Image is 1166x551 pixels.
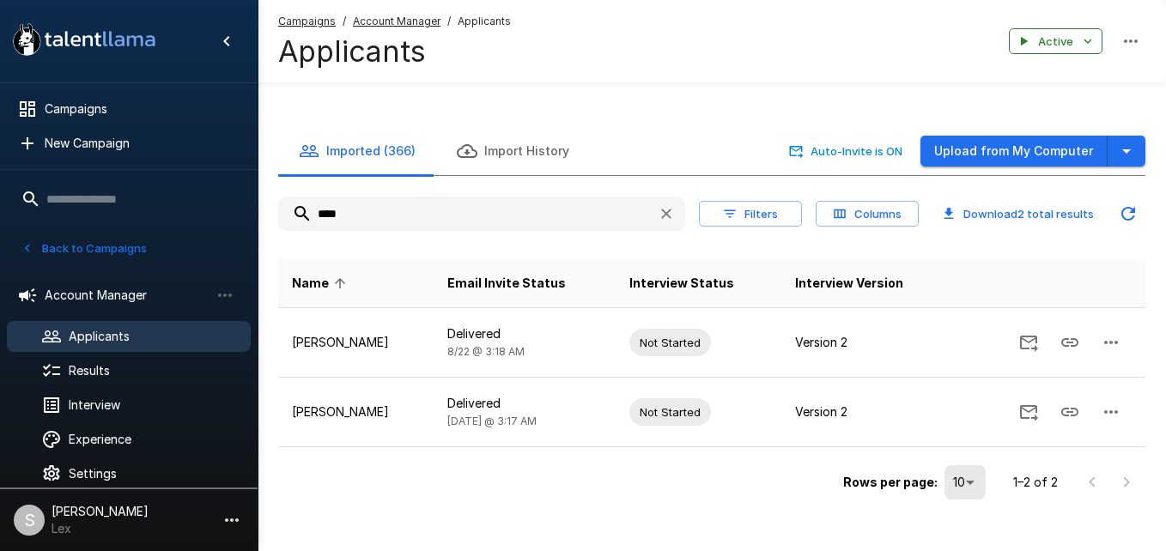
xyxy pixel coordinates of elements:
[920,136,1108,167] button: Upload from My Computer
[447,395,602,412] p: Delivered
[292,403,420,421] p: [PERSON_NAME]
[629,335,711,351] span: Not Started
[447,325,602,342] p: Delivered
[816,201,919,227] button: Columns
[944,465,986,500] div: 10
[447,273,566,294] span: Email Invite Status
[1008,334,1049,348] span: Send Invitation
[1049,403,1090,418] span: Copy Interview Link
[278,127,436,175] button: Imported (366)
[629,404,711,421] span: Not Started
[795,334,937,351] p: Version 2
[843,474,938,491] p: Rows per page:
[795,273,903,294] span: Interview Version
[292,334,420,351] p: [PERSON_NAME]
[795,403,937,421] p: Version 2
[436,127,590,175] button: Import History
[1111,197,1145,231] button: Updated Today - 3:18 AM
[629,273,734,294] span: Interview Status
[932,201,1104,227] button: Download2 total results
[1008,403,1049,418] span: Send Invitation
[447,415,537,427] span: [DATE] @ 3:17 AM
[1049,334,1090,348] span: Copy Interview Link
[699,201,802,227] button: Filters
[447,345,525,358] span: 8/22 @ 3:18 AM
[1013,474,1058,491] p: 1–2 of 2
[786,138,907,165] button: Auto-Invite is ON
[278,33,511,70] h4: Applicants
[1009,28,1102,55] button: Active
[292,273,351,294] span: Name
